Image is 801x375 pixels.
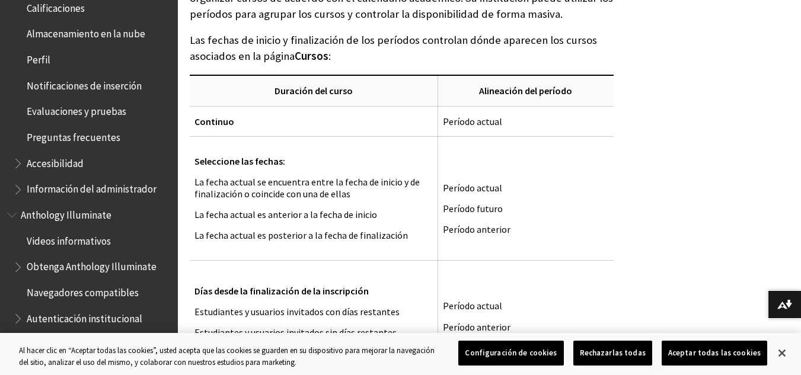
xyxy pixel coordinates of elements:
button: Rechazarlas todas [573,341,652,366]
span: Navegadores compatibles [27,283,139,299]
th: Duración del curso [190,75,438,106]
span: Preguntas frecuentes [27,127,120,143]
th: Alineación del período [438,75,614,106]
span: Autenticación institucional [27,309,142,325]
p: Período futuro [443,203,609,214]
span: Continuo [194,116,234,127]
p: Las fechas de inicio y finalización de los períodos controlan dónde aparecen los cursos asociados... [190,33,614,63]
span: Cursos [295,49,328,63]
p: La fecha actual se encuentra entre la fecha de inicio y de finalización o coincide con una de ellas [194,177,433,199]
span: Información del administrador [27,180,157,195]
p: Período anterior [443,322,609,333]
td: Período actual [438,106,614,136]
span: Evaluaciones y pruebas [27,102,126,118]
span: Días desde la finalización de la inscripción [194,285,369,297]
button: Aceptar todas las cookies [662,341,767,366]
p: Estudiantes y usuarios invitados con días restantes [194,306,433,318]
p: La fecha actual es posterior a la fecha de finalización [194,230,433,241]
span: Videos informativos [27,231,111,247]
p: Estudiantes y usuarios invitados sin días restantes [194,327,433,338]
p: Período actual [443,182,609,194]
span: Perfil [27,50,50,66]
span: Notificaciones de inserción [27,76,142,92]
span: Seleccione las fechas: [194,155,285,167]
span: Anthology Illuminate [21,205,111,221]
span: Accesibilidad [27,153,84,169]
p: Período actual [443,300,609,312]
p: Período anterior [443,224,609,235]
span: Almacenamiento en la nube [27,24,145,40]
button: Cerrar [769,340,795,366]
button: Configuración de cookies [458,341,563,366]
div: Al hacer clic en “Aceptar todas las cookies”, usted acepta que las cookies se guarden en su dispo... [19,345,441,368]
p: La fecha actual es anterior a la fecha de inicio [194,209,433,220]
span: Obtenga Anthology Illuminate [27,257,157,273]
